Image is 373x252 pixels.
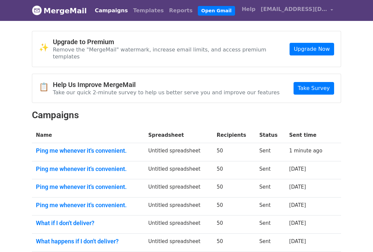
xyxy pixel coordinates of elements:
[53,46,290,60] p: Remove the "MergeMail" watermark, increase email limits, and access premium templates
[239,3,258,16] a: Help
[53,38,290,46] h4: Upgrade to Premium
[213,127,255,143] th: Recipients
[53,89,280,96] p: Take our quick 2-minute survey to help us better serve you and improve our features
[255,143,285,161] td: Sent
[255,127,285,143] th: Status
[213,234,255,252] td: 50
[289,148,322,154] a: 1 minute ago
[255,215,285,234] td: Sent
[255,197,285,215] td: Sent
[32,5,42,15] img: MergeMail logo
[213,143,255,161] td: 50
[198,6,235,16] a: Open Gmail
[167,4,195,17] a: Reports
[92,4,130,17] a: Campaigns
[144,127,213,143] th: Spreadsheet
[36,183,140,191] a: Ping me whenever it's convenient.
[289,202,306,208] a: [DATE]
[36,219,140,227] a: What if I don't deliver?
[53,81,280,89] h4: Help Us Improve MergeMail
[144,161,213,179] td: Untitled spreadsheet
[32,110,341,121] h2: Campaigns
[144,215,213,234] td: Untitled spreadsheet
[285,127,332,143] th: Sent time
[36,147,140,154] a: Ping me whenever it's convenient.
[289,184,306,190] a: [DATE]
[255,161,285,179] td: Sent
[213,161,255,179] td: 50
[36,202,140,209] a: Ping me whenever it's convenient.
[258,3,336,18] a: [EMAIL_ADDRESS][DOMAIN_NAME]
[290,43,334,55] a: Upgrade Now
[289,220,306,226] a: [DATE]
[32,4,87,18] a: MergeMail
[255,179,285,198] td: Sent
[261,5,327,13] span: [EMAIL_ADDRESS][DOMAIN_NAME]
[213,215,255,234] td: 50
[39,43,53,52] span: ✨
[144,179,213,198] td: Untitled spreadsheet
[144,143,213,161] td: Untitled spreadsheet
[144,197,213,215] td: Untitled spreadsheet
[36,238,140,245] a: What happens if I don't deliver?
[289,238,306,244] a: [DATE]
[39,82,53,92] span: 📋
[289,166,306,172] a: [DATE]
[213,197,255,215] td: 50
[144,234,213,252] td: Untitled spreadsheet
[36,165,140,173] a: Ping me whenever it's convenient.
[213,179,255,198] td: 50
[130,4,166,17] a: Templates
[32,127,144,143] th: Name
[255,234,285,252] td: Sent
[294,82,334,95] a: Take Survey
